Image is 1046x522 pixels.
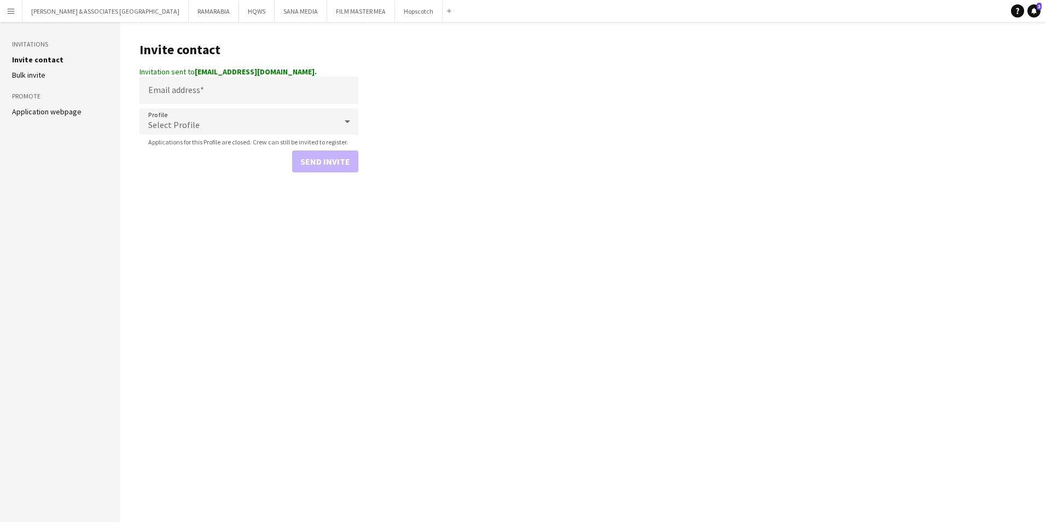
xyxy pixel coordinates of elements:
button: RAMARABIA [189,1,239,22]
h3: Promote [12,91,108,101]
div: Invitation sent to [140,67,358,77]
h3: Invitations [12,39,108,49]
span: 3 [1037,3,1042,10]
span: Applications for this Profile are closed. Crew can still be invited to register. [140,138,357,146]
h1: Invite contact [140,42,358,58]
button: FILM MASTER MEA [327,1,395,22]
a: Bulk invite [12,70,45,80]
strong: [EMAIL_ADDRESS][DOMAIN_NAME]. [195,67,317,77]
span: Select Profile [148,119,200,130]
a: Application webpage [12,107,82,117]
button: [PERSON_NAME] & ASSOCIATES [GEOGRAPHIC_DATA] [22,1,189,22]
a: Invite contact [12,55,63,65]
button: Hopscotch [395,1,443,22]
button: SANA MEDIA [275,1,327,22]
button: HQWS [239,1,275,22]
a: 3 [1027,4,1041,18]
